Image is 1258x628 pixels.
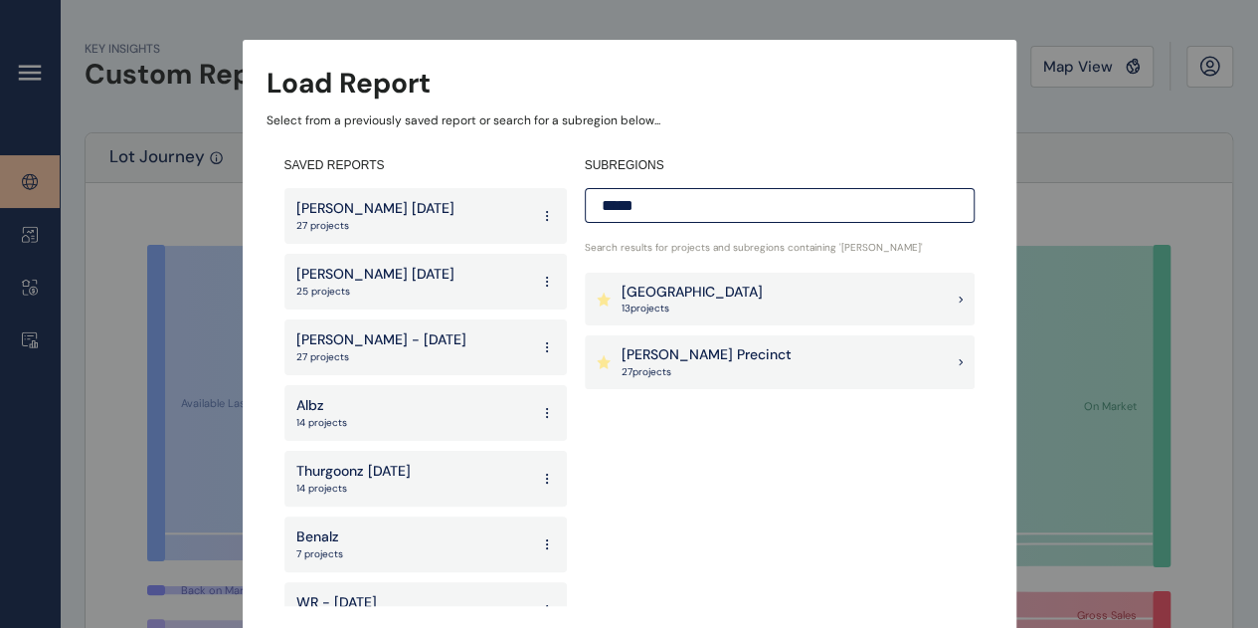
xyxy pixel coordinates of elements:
p: 27 projects [296,219,454,233]
p: Thurgoonz [DATE] [296,462,411,482]
p: 7 projects [296,547,343,561]
p: [PERSON_NAME] [DATE] [296,265,454,285]
p: 14 projects [296,416,347,430]
p: 14 projects [296,482,411,496]
p: 27 projects [296,350,466,364]
p: Benalz [296,527,343,547]
p: [PERSON_NAME] - [DATE] [296,330,466,350]
h4: SUBREGIONS [585,157,975,174]
p: 25 projects [296,285,454,299]
p: Search results for projects and subregions containing ' [PERSON_NAME] ' [585,241,975,255]
p: Albz [296,396,347,416]
p: Select from a previously saved report or search for a subregion below... [267,112,992,129]
p: 13 project s [622,302,763,315]
p: [PERSON_NAME] Precinct [622,345,792,365]
p: [PERSON_NAME] [DATE] [296,199,454,219]
p: WR - [DATE] [296,593,377,613]
p: [GEOGRAPHIC_DATA] [622,283,763,303]
h3: Load Report [267,64,431,103]
p: 27 project s [622,365,792,379]
h4: SAVED REPORTS [284,157,567,174]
